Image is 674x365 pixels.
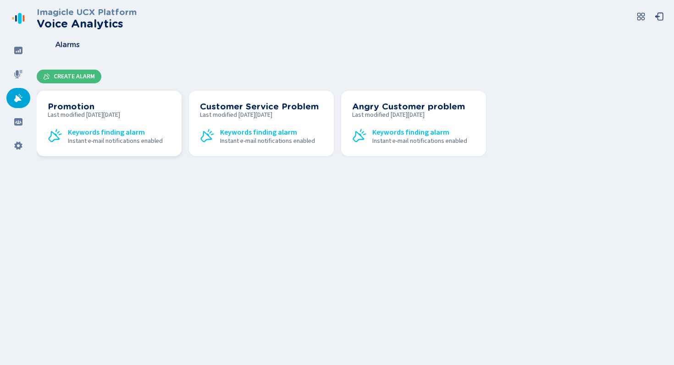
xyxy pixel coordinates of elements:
span: Create Alarm [54,73,95,80]
h3: Angry Customer problem [352,102,475,112]
div: Settings [6,136,30,156]
span: Instant e-mail notifications enabled [220,137,315,145]
svg: dashboard-filled [14,46,23,55]
span: Alarms [55,41,80,49]
svg: alarm [352,128,367,143]
h2: Voice Analytics [37,17,137,30]
span: Instant e-mail notifications enabled [372,137,467,145]
svg: alarm [200,128,215,143]
svg: alarm-filled [14,93,23,103]
svg: alarm [43,73,50,80]
svg: mic-fill [14,70,23,79]
button: Create Alarm [37,70,101,83]
span: Keywords finding alarm [372,128,449,136]
div: Alarms [6,88,30,108]
h3: Promotion [48,102,171,112]
svg: alarm [48,128,62,143]
span: Last modified [DATE][DATE] [200,111,323,119]
svg: groups-filled [14,117,23,126]
span: Keywords finding alarm [68,128,145,136]
span: Keywords finding alarm [220,128,297,136]
h3: Imagicle UCX Platform [37,7,137,17]
span: Last modified [DATE][DATE] [48,111,171,119]
span: Last modified [DATE][DATE] [352,111,475,119]
span: Instant e-mail notifications enabled [68,137,163,145]
h3: Customer Service Problem [200,102,323,112]
svg: box-arrow-left [655,12,664,21]
div: Recordings [6,64,30,84]
div: Dashboard [6,40,30,60]
div: Groups [6,112,30,132]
